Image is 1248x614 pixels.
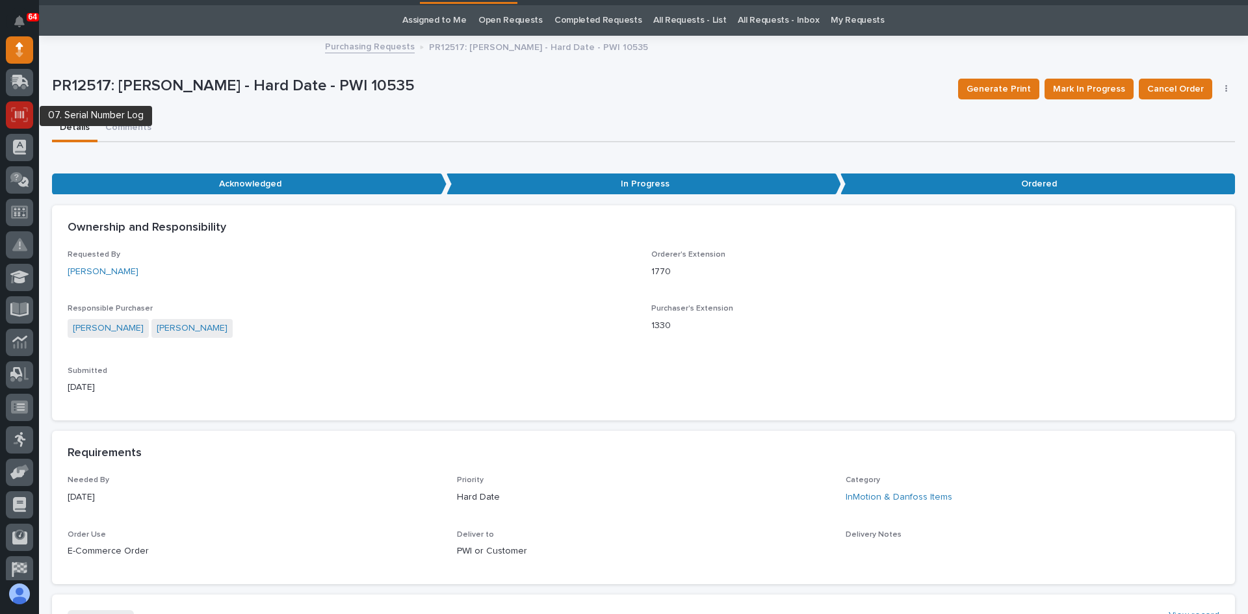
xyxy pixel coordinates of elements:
button: Mark In Progress [1045,79,1134,99]
a: Open Requests [478,5,543,36]
a: [PERSON_NAME] [157,322,227,335]
button: users-avatar [6,580,33,608]
h2: Ownership and Responsibility [68,221,226,235]
span: Submitted [68,367,107,375]
p: E-Commerce Order [68,544,441,558]
p: PR12517: [PERSON_NAME] - Hard Date - PWI 10535 [429,39,648,53]
p: Hard Date [457,491,831,504]
button: Notifications [6,8,33,35]
button: Generate Print [958,79,1039,99]
p: [DATE] [68,381,636,394]
span: Deliver to [457,531,494,539]
div: Notifications64 [16,16,33,36]
p: PWI or Customer [457,544,831,558]
p: PR12517: [PERSON_NAME] - Hard Date - PWI 10535 [52,77,948,96]
a: [PERSON_NAME] [68,265,138,279]
p: Ordered [840,173,1235,195]
h2: Requirements [68,446,142,461]
a: All Requests - List [653,5,726,36]
button: Comments [97,115,159,142]
span: Responsible Purchaser [68,305,153,313]
a: Purchasing Requests [325,38,415,53]
span: Orderer's Extension [651,251,725,259]
p: Acknowledged [52,173,447,195]
a: Completed Requests [554,5,642,36]
span: Generate Print [967,81,1031,97]
a: My Requests [831,5,885,36]
span: Category [846,476,880,484]
a: InMotion & Danfoss Items [846,491,952,504]
a: All Requests - Inbox [738,5,819,36]
span: Cancel Order [1147,81,1204,97]
a: [PERSON_NAME] [73,322,144,335]
p: In Progress [447,173,841,195]
span: Mark In Progress [1053,81,1125,97]
span: Delivery Notes [846,531,902,539]
span: Order Use [68,531,106,539]
span: Priority [457,476,484,484]
a: Assigned to Me [402,5,467,36]
p: 64 [29,12,37,21]
p: 1770 [651,265,1219,279]
button: Details [52,115,97,142]
button: Cancel Order [1139,79,1212,99]
p: [DATE] [68,491,441,504]
span: Needed By [68,476,109,484]
span: Purchaser's Extension [651,305,733,313]
p: 1330 [651,319,1219,333]
span: Requested By [68,251,120,259]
